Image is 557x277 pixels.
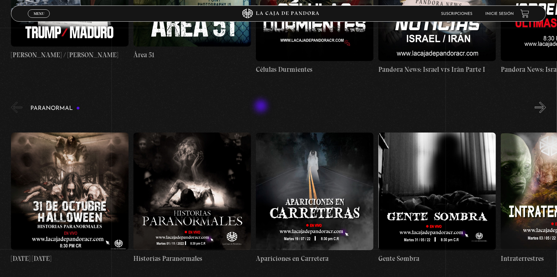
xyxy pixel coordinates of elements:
[11,50,129,60] h4: [PERSON_NAME] / [PERSON_NAME]
[30,105,80,112] h3: Paranormal
[256,64,373,75] h4: Células Durmientes
[11,253,129,264] h4: [DATE] [DATE]
[11,102,22,113] button: Previous
[486,12,514,16] a: Inicie sesión
[133,50,251,60] h4: Área 51
[256,253,373,264] h4: Apariciones en Carretera
[441,12,473,16] a: Suscripciones
[34,12,44,16] span: Menu
[133,253,251,264] h4: Historias Paranormales
[378,253,496,264] h4: Gente Sombra
[378,64,496,75] h4: Pandora News: Israel vrs Irán Parte I
[520,9,529,18] a: View your shopping cart
[535,102,546,113] button: Next
[31,17,47,22] span: Cerrar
